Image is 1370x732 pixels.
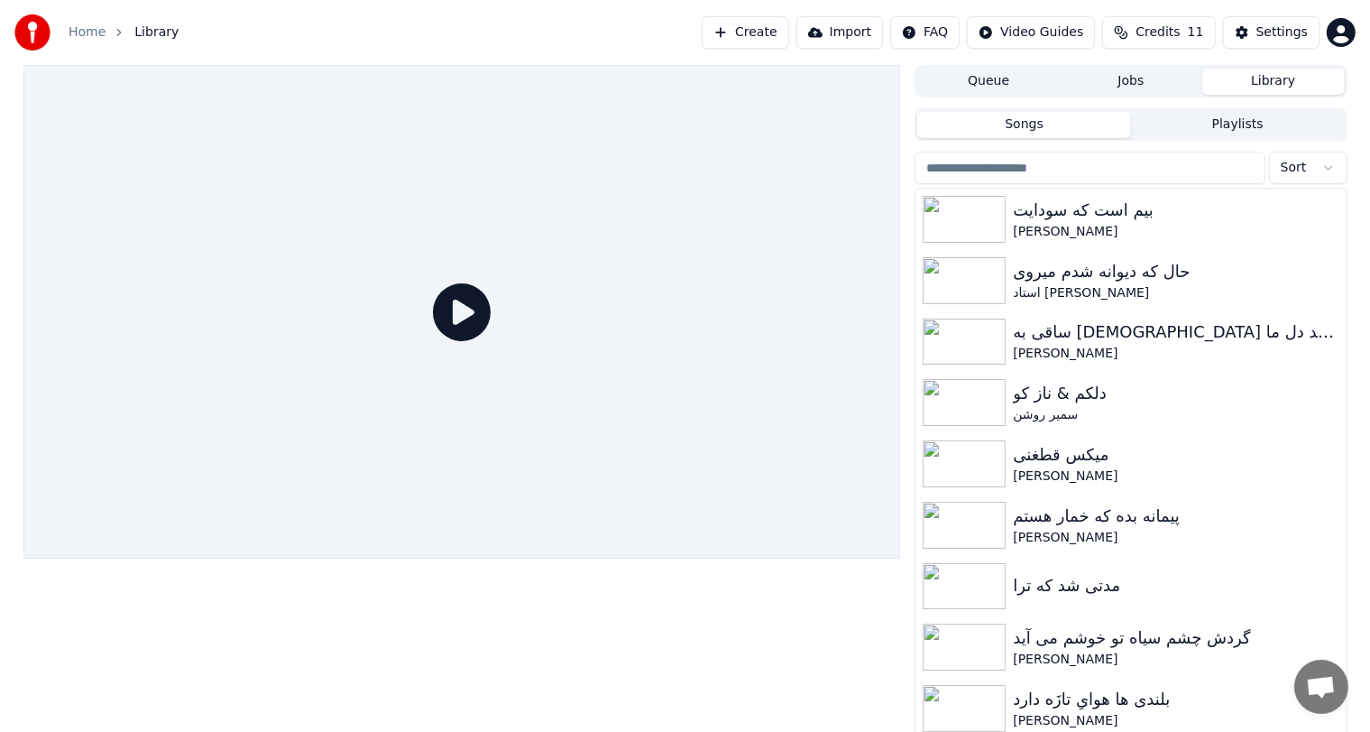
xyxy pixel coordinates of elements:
[1013,712,1338,730] div: [PERSON_NAME]
[1294,660,1348,714] div: Open chat
[1013,198,1338,223] div: بیم است که سودایت
[1256,23,1308,42] div: Settings
[1223,16,1319,49] button: Settings
[1131,112,1345,138] button: Playlists
[1013,504,1338,529] div: پیمانه بده که خمار هستم
[134,23,179,42] span: Library
[1281,159,1307,177] span: Sort
[1013,259,1338,284] div: حال که دیوانه شدم میروی
[796,16,883,49] button: Import
[1013,468,1338,486] div: [PERSON_NAME]
[1013,345,1338,363] div: [PERSON_NAME]
[1013,651,1338,669] div: [PERSON_NAME]
[1136,23,1180,42] span: Credits
[967,16,1095,49] button: Video Guides
[890,16,960,49] button: FAQ
[1013,406,1338,424] div: سمیر روشن
[1013,529,1338,547] div: [PERSON_NAME]
[1013,284,1338,302] div: استاد [PERSON_NAME]
[69,23,106,42] a: Home
[1060,69,1202,95] button: Jobs
[1013,381,1338,406] div: دلکم & ناز کو
[1102,16,1215,49] button: Credits11
[1013,687,1338,712] div: بلندی ها هوایِ تازَه دارد
[1202,69,1345,95] button: Library
[1013,625,1338,651] div: گردش چشم سیاه تو خوشم می آید
[917,112,1131,138] button: Songs
[1013,320,1338,345] div: ساقی به [DEMOGRAPHIC_DATA] خون شد دل ما
[1013,573,1338,598] div: مدتی شد که ترا
[69,23,179,42] nav: breadcrumb
[1013,442,1338,468] div: میکس قطغنی
[1013,223,1338,241] div: [PERSON_NAME]
[1188,23,1204,42] span: 11
[702,16,789,49] button: Create
[917,69,1060,95] button: Queue
[14,14,51,51] img: youka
